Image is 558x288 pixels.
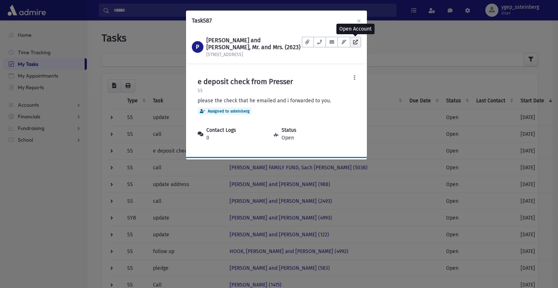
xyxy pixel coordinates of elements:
div: P [192,41,203,53]
button: × [351,11,367,31]
h6: 587 [192,16,212,25]
div: please the check that he emailed and i forwarded to you. [198,97,342,104]
p: SS [198,87,342,94]
h5: e deposit check from Presser [198,77,293,86]
span: Open [282,134,296,142]
h1: [PERSON_NAME] and [PERSON_NAME], Mr. and Mrs. (2623) [206,37,302,51]
strong: Contact Logs [206,127,236,133]
div: Assigned to ssteinberg [198,107,252,115]
h6: [STREET_ADDRESS] [206,52,302,57]
a: P [PERSON_NAME] and [PERSON_NAME], Mr. and Mrs. (2623) [STREET_ADDRESS] [192,37,302,58]
div: Open Account [336,24,375,34]
span: Task [192,17,203,24]
strong: Status [282,127,296,133]
span: 0 [206,134,236,142]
